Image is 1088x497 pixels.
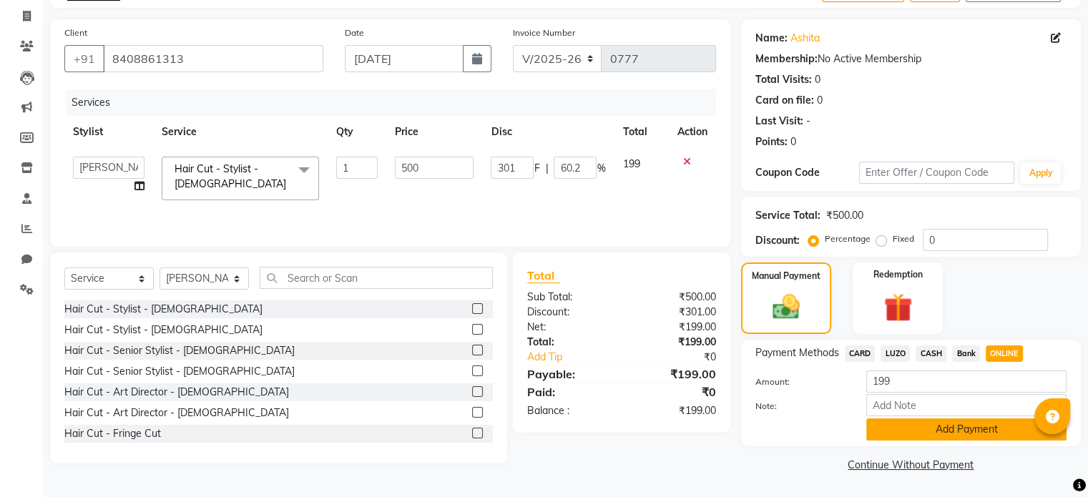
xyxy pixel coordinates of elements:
[755,72,812,87] div: Total Visits:
[614,116,668,148] th: Total
[66,89,727,116] div: Services
[328,116,386,148] th: Qty
[916,345,946,362] span: CASH
[64,323,263,338] div: Hair Cut - Stylist - [DEMOGRAPHIC_DATA]
[516,290,622,305] div: Sub Total:
[622,383,727,400] div: ₹0
[64,405,289,420] div: Hair Cut - Art Director - [DEMOGRAPHIC_DATA]
[622,290,727,305] div: ₹500.00
[622,403,727,418] div: ₹199.00
[534,161,539,176] span: F
[622,157,639,170] span: 199
[175,162,286,190] span: Hair Cut - Stylist - [DEMOGRAPHIC_DATA]
[825,232,871,245] label: Percentage
[744,458,1078,473] a: Continue Without Payment
[516,350,639,365] a: Add Tip
[845,345,876,362] span: CARD
[952,345,980,362] span: Bank
[755,233,800,248] div: Discount:
[64,364,295,379] div: Hair Cut - Senior Stylist - [DEMOGRAPHIC_DATA]
[622,320,727,335] div: ₹199.00
[639,350,726,365] div: ₹0
[875,290,921,325] img: _gift.svg
[64,343,295,358] div: Hair Cut - Senior Stylist - [DEMOGRAPHIC_DATA]
[790,31,820,46] a: Ashita
[755,51,818,67] div: Membership:
[826,208,863,223] div: ₹500.00
[866,418,1067,441] button: Add Payment
[752,270,820,282] label: Manual Payment
[669,116,716,148] th: Action
[815,72,820,87] div: 0
[755,165,859,180] div: Coupon Code
[482,116,614,148] th: Disc
[64,45,104,72] button: +91
[622,305,727,320] div: ₹301.00
[866,370,1067,393] input: Amount
[516,403,622,418] div: Balance :
[545,161,548,176] span: |
[755,51,1067,67] div: No Active Membership
[260,267,493,289] input: Search or Scan
[597,161,605,176] span: %
[516,320,622,335] div: Net:
[286,177,293,190] a: x
[64,302,263,317] div: Hair Cut - Stylist - [DEMOGRAPHIC_DATA]
[790,134,796,149] div: 0
[64,26,87,39] label: Client
[859,162,1015,184] input: Enter Offer / Coupon Code
[64,426,161,441] div: Hair Cut - Fringe Cut
[817,93,823,108] div: 0
[764,291,808,323] img: _cash.svg
[516,305,622,320] div: Discount:
[866,394,1067,416] input: Add Note
[755,345,839,360] span: Payment Methods
[755,208,820,223] div: Service Total:
[745,375,856,388] label: Amount:
[386,116,482,148] th: Price
[873,268,923,281] label: Redemption
[755,134,788,149] div: Points:
[516,383,622,400] div: Paid:
[513,26,575,39] label: Invoice Number
[64,385,289,400] div: Hair Cut - Art Director - [DEMOGRAPHIC_DATA]
[516,335,622,350] div: Total:
[622,335,727,350] div: ₹199.00
[103,45,323,72] input: Search by Name/Mobile/Email/Code
[806,114,810,129] div: -
[622,365,727,383] div: ₹199.00
[986,345,1023,362] span: ONLINE
[881,345,910,362] span: LUZO
[516,365,622,383] div: Payable:
[745,400,856,413] label: Note:
[755,93,814,108] div: Card on file:
[345,26,364,39] label: Date
[527,268,560,283] span: Total
[1020,162,1061,184] button: Apply
[64,116,153,148] th: Stylist
[755,114,803,129] div: Last Visit:
[153,116,328,148] th: Service
[755,31,788,46] div: Name:
[893,232,914,245] label: Fixed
